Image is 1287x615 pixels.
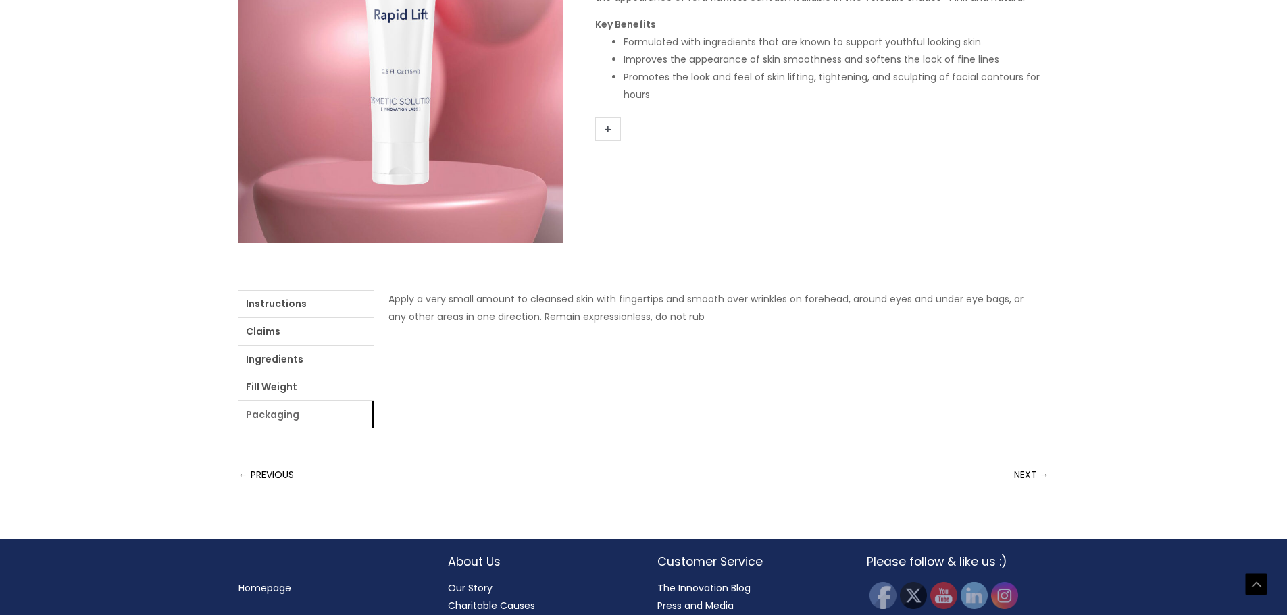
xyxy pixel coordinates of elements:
[238,461,294,488] a: ← PREVIOUS
[624,33,1049,51] li: Formulated with ingredients that are known to support youthful looking skin
[238,373,374,400] a: Fill Weight
[657,599,734,612] a: Press and Media
[238,318,374,345] a: Claims
[448,599,535,612] a: Charitable Causes
[624,51,1049,68] li: Improves the appearance of skin smoothness and softens the look of fine lines
[869,582,897,609] img: Facebook
[238,346,374,373] a: Ingredients
[867,553,1049,570] h2: Please follow & like us :)
[624,68,1049,103] li: Promotes the look and feel of skin lifting, tightening, and sculpting of facial contours for hours
[595,117,621,141] a: +
[900,582,927,609] img: Twitter
[595,18,656,31] strong: Key Benefits
[657,581,751,595] a: The Innovation Blog
[448,581,493,595] a: Our Story
[238,290,374,317] a: Instructions
[388,290,1035,325] p: Apply a very small amount to cleansed skin with fingertips and smooth over wrinkles on forehead, ...
[1014,461,1049,488] a: NEXT →
[238,579,421,597] nav: Menu
[238,401,374,428] a: Packaging
[238,581,291,595] a: Homepage
[657,553,840,570] h2: Customer Service
[448,553,630,570] h2: About Us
